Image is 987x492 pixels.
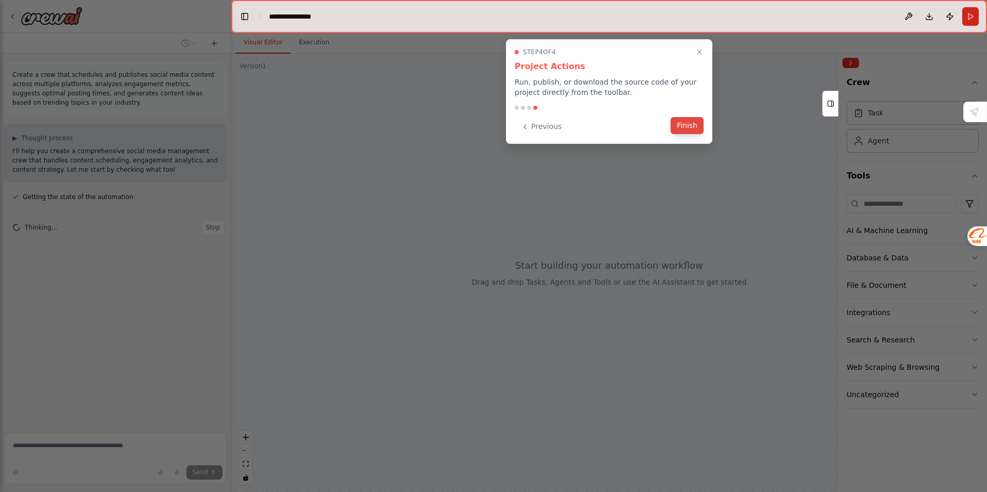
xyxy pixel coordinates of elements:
[237,9,252,24] button: Hide left sidebar
[671,117,704,134] button: Finish
[515,118,568,135] button: Previous
[515,60,704,73] h3: Project Actions
[693,46,706,58] button: Close walkthrough
[523,48,556,56] span: Step 4 of 4
[515,77,704,97] p: Run, publish, or download the source code of your project directly from the toolbar.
